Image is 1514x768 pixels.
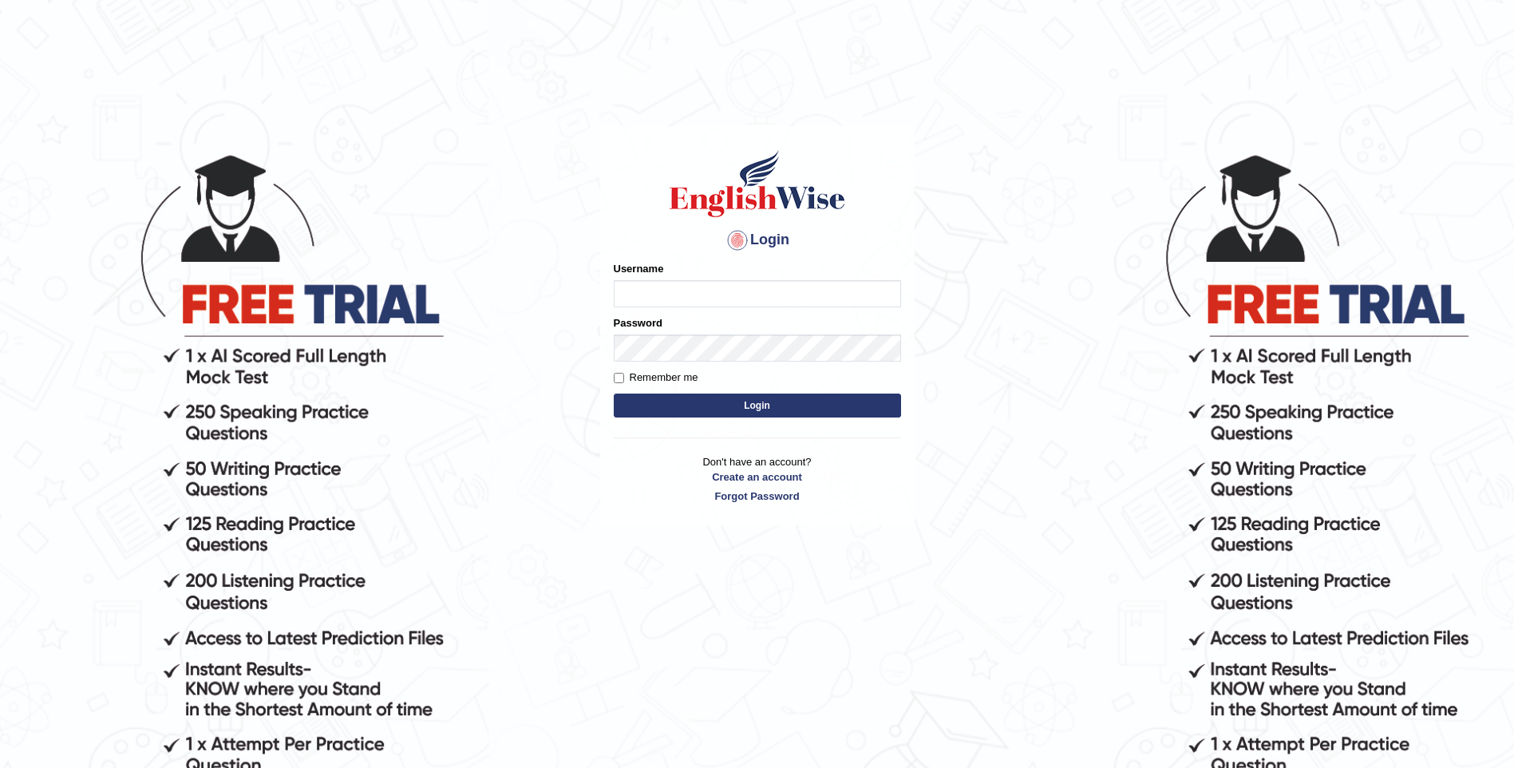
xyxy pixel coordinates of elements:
[614,469,901,485] a: Create an account
[614,394,901,418] button: Login
[614,489,901,504] a: Forgot Password
[614,261,664,276] label: Username
[614,370,698,386] label: Remember me
[614,373,624,383] input: Remember me
[666,148,848,220] img: Logo of English Wise sign in for intelligent practice with AI
[614,315,662,331] label: Password
[614,454,901,504] p: Don't have an account?
[614,228,901,253] h4: Login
